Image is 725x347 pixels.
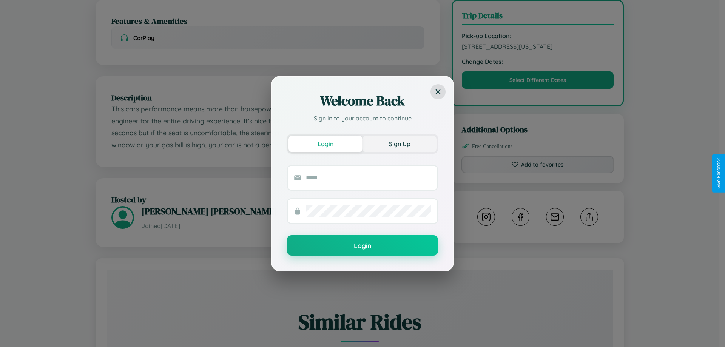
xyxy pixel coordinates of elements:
button: Login [287,235,438,256]
h2: Welcome Back [287,92,438,110]
button: Login [288,136,362,152]
div: Give Feedback [716,158,721,189]
button: Sign Up [362,136,437,152]
p: Sign in to your account to continue [287,114,438,123]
